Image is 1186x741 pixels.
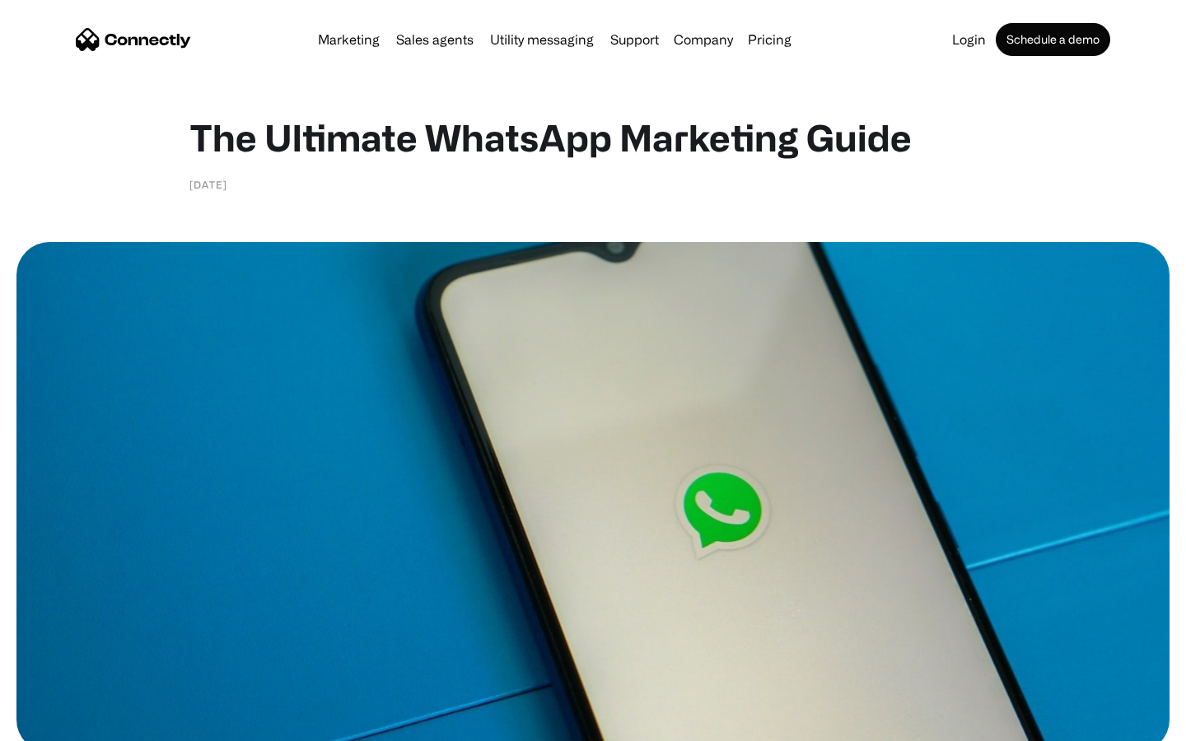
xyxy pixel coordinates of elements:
[189,115,997,160] h1: The Ultimate WhatsApp Marketing Guide
[189,176,227,193] div: [DATE]
[946,33,992,46] a: Login
[311,33,386,46] a: Marketing
[390,33,480,46] a: Sales agents
[996,23,1110,56] a: Schedule a demo
[483,33,600,46] a: Utility messaging
[741,33,798,46] a: Pricing
[16,712,99,735] aside: Language selected: English
[674,28,733,51] div: Company
[604,33,665,46] a: Support
[33,712,99,735] ul: Language list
